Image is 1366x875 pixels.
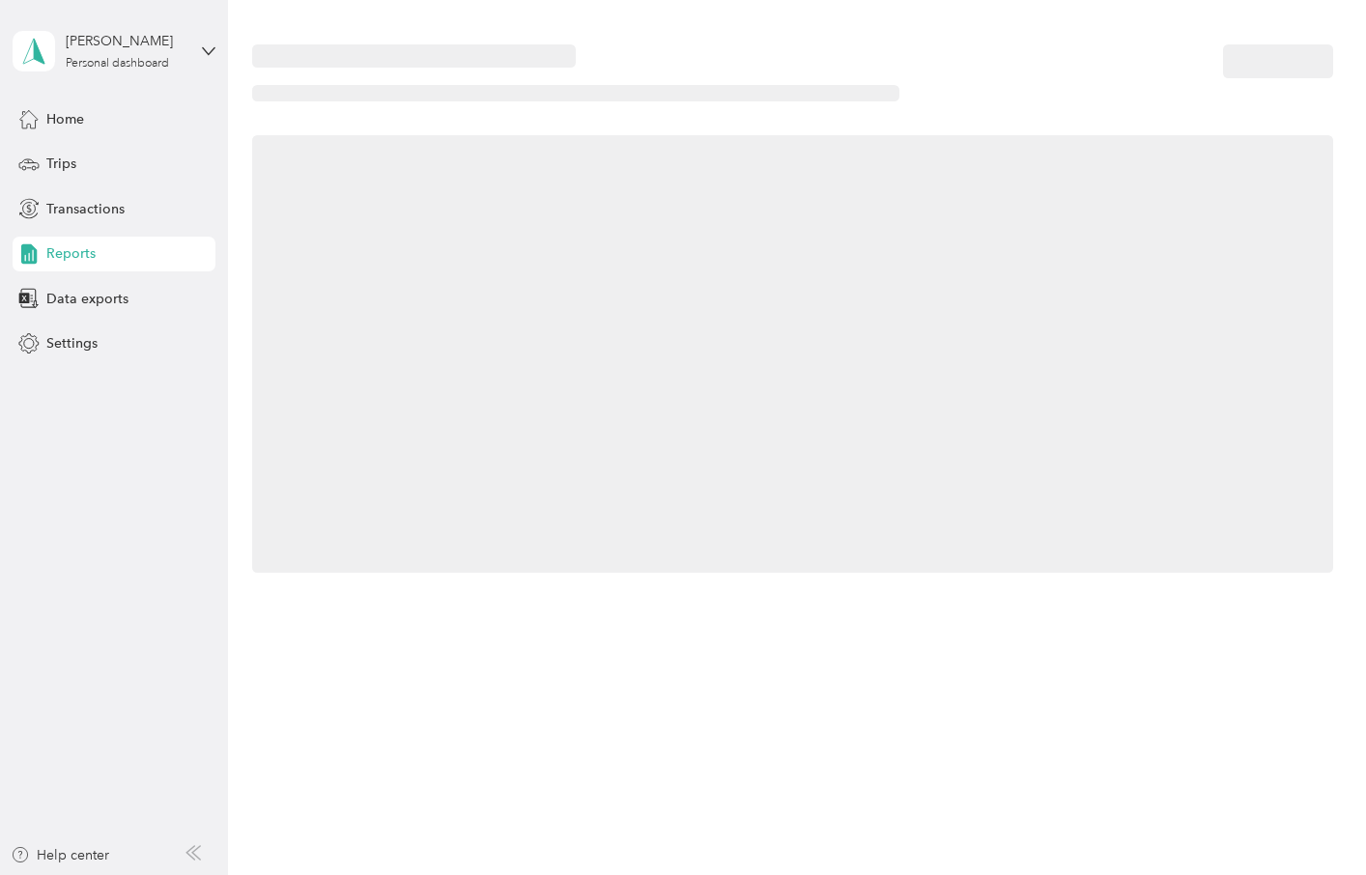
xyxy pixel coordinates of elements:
div: [PERSON_NAME] [66,31,186,51]
span: Data exports [46,289,128,309]
iframe: Everlance-gr Chat Button Frame [1258,767,1366,875]
span: Settings [46,333,98,353]
span: Reports [46,243,96,264]
span: Trips [46,154,76,174]
span: Home [46,109,84,129]
span: Transactions [46,199,125,219]
button: Help center [11,845,109,865]
div: Personal dashboard [66,58,169,70]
